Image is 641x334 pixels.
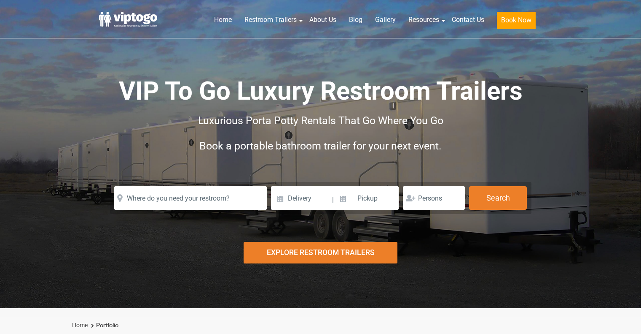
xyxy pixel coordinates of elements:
[343,11,369,29] a: Blog
[491,11,542,34] a: Book Now
[199,140,442,152] span: Book a portable bathroom trailer for your next event.
[497,12,536,29] button: Book Now
[469,186,527,210] button: Search
[114,186,267,210] input: Where do you need your restroom?
[208,11,238,29] a: Home
[332,186,334,213] span: |
[238,11,303,29] a: Restroom Trailers
[335,186,399,210] input: Pickup
[402,11,445,29] a: Resources
[303,11,343,29] a: About Us
[119,76,523,106] span: VIP To Go Luxury Restroom Trailers
[369,11,402,29] a: Gallery
[445,11,491,29] a: Contact Us
[198,114,443,127] span: Luxurious Porta Potty Rentals That Go Where You Go
[244,242,397,263] div: Explore Restroom Trailers
[403,186,465,210] input: Persons
[72,322,88,329] a: Home
[271,186,331,210] input: Delivery
[89,320,118,331] li: Portfolio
